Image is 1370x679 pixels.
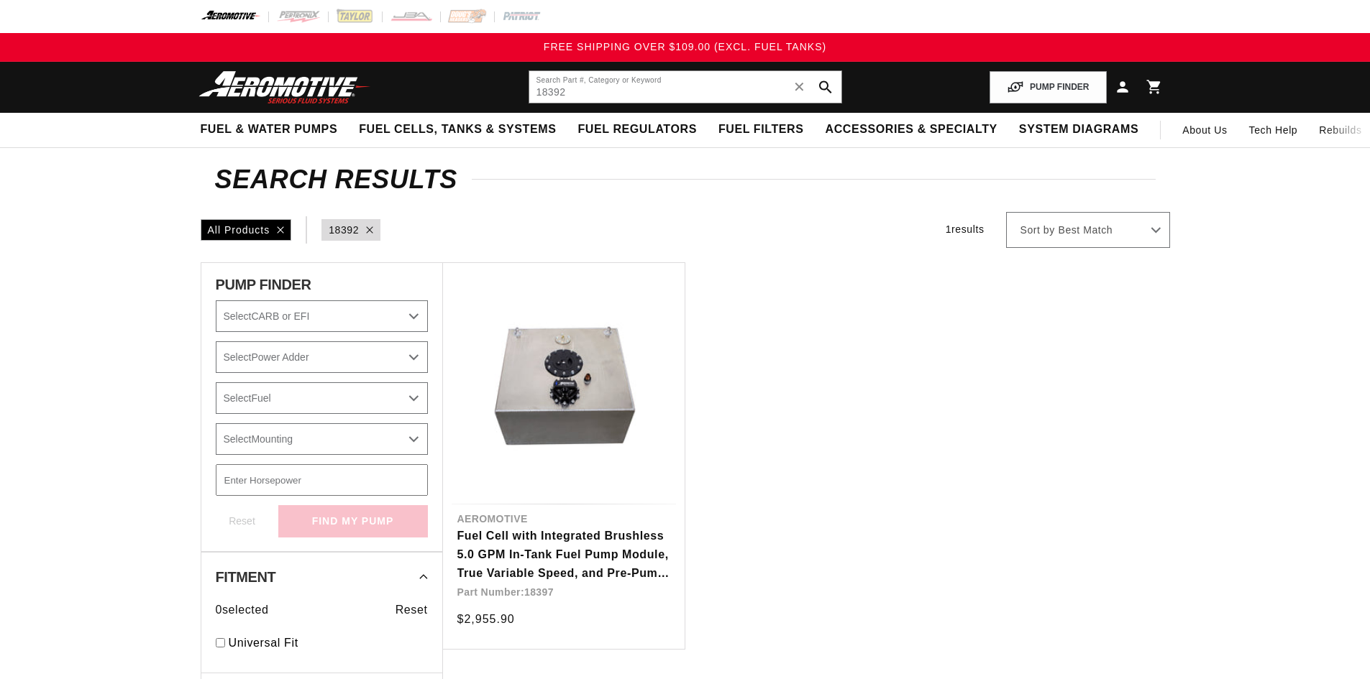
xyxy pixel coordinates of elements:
span: Reset [396,601,428,619]
span: Tech Help [1249,122,1298,138]
span: FREE SHIPPING OVER $109.00 (EXCL. FUEL TANKS) [544,41,826,52]
summary: Fuel Cells, Tanks & Systems [348,113,567,147]
select: Mounting [216,423,428,455]
summary: Tech Help [1238,113,1309,147]
summary: Fuel Regulators [567,113,707,147]
span: ✕ [793,75,806,98]
span: 1 results [946,223,985,235]
summary: Accessories & Specialty [815,113,1008,147]
div: All Products [201,219,292,241]
span: Rebuilds [1319,122,1361,138]
img: Aeromotive [195,70,375,104]
span: PUMP FINDER [216,277,311,292]
span: System Diagrams [1019,122,1138,137]
button: PUMP FINDER [990,71,1106,103]
button: search button [810,71,841,103]
select: Power Adder [216,341,428,373]
span: Fitment [216,570,276,584]
input: Search by Part Number, Category or Keyword [529,71,841,103]
h2: Search Results [215,168,1156,191]
summary: System Diagrams [1008,113,1149,147]
select: CARB or EFI [216,300,428,332]
span: Fuel Filters [718,122,804,137]
a: 18392 [329,222,359,238]
span: Fuel Regulators [577,122,696,137]
input: Enter Horsepower [216,464,428,496]
summary: Fuel Filters [708,113,815,147]
span: Fuel Cells, Tanks & Systems [359,122,556,137]
a: About Us [1172,113,1238,147]
span: About Us [1182,124,1227,136]
select: Fuel [216,382,428,414]
span: Fuel & Water Pumps [201,122,338,137]
span: Sort by [1020,223,1055,238]
a: Fuel Cell with Integrated Brushless 5.0 GPM In-Tank Fuel Pump Module, True Variable Speed, and Pr... [457,527,670,582]
a: Universal Fit [229,634,428,652]
span: 0 selected [216,601,269,619]
select: Sort by [1006,212,1170,248]
summary: Fuel & Water Pumps [190,113,349,147]
span: Accessories & Specialty [826,122,997,137]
